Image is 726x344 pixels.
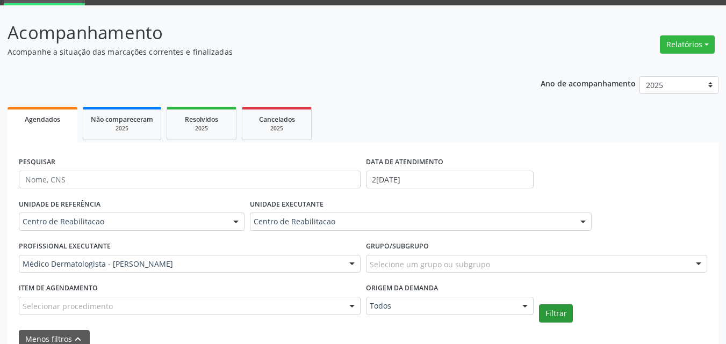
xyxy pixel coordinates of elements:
[19,280,98,297] label: Item de agendamento
[370,301,512,311] span: Todos
[366,154,443,171] label: DATA DE ATENDIMENTO
[541,76,636,90] p: Ano de acompanhamento
[366,280,438,297] label: Origem da demanda
[91,125,153,133] div: 2025
[25,115,60,124] span: Agendados
[19,196,100,213] label: UNIDADE DE REFERÊNCIA
[660,35,715,54] button: Relatórios
[23,216,222,227] span: Centro de Reabilitacao
[250,125,304,133] div: 2025
[23,301,113,312] span: Selecionar procedimento
[91,115,153,124] span: Não compareceram
[185,115,218,124] span: Resolvidos
[366,238,429,255] label: Grupo/Subgrupo
[366,171,534,189] input: Selecione um intervalo
[19,238,111,255] label: PROFISSIONAL EXECUTANTE
[8,19,505,46] p: Acompanhamento
[19,154,55,171] label: PESQUISAR
[175,125,228,133] div: 2025
[19,171,361,189] input: Nome, CNS
[250,196,324,213] label: UNIDADE EXECUTANTE
[8,46,505,57] p: Acompanhe a situação das marcações correntes e finalizadas
[23,259,339,269] span: Médico Dermatologista - [PERSON_NAME]
[370,259,490,270] span: Selecione um grupo ou subgrupo
[254,216,570,227] span: Centro de Reabilitacao
[259,115,295,124] span: Cancelados
[539,304,573,323] button: Filtrar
